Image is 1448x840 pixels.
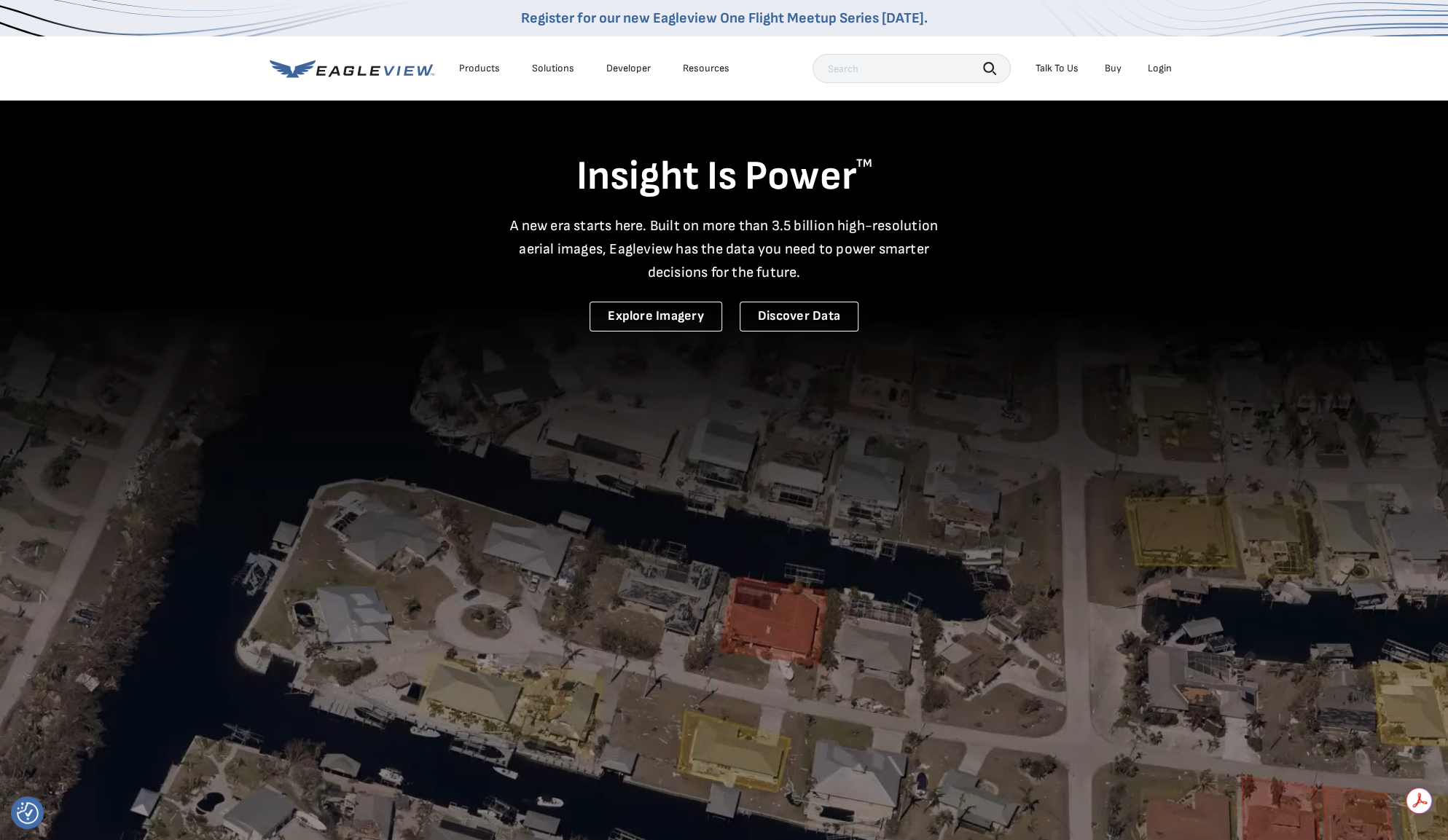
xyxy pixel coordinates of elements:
[521,9,928,27] a: Register for our new Eagleview One Flight Meetup Series [DATE].
[1036,62,1079,75] div: Talk To Us
[17,802,39,824] button: Consent Preferences
[683,62,729,75] div: Resources
[501,214,947,284] p: A new era starts here. Built on more than 3.5 billion high-resolution aerial images, Eagleview ha...
[17,802,39,824] img: Revisit consent button
[740,302,858,331] a: Discover Data
[1148,62,1172,75] div: Login
[532,62,574,75] div: Solutions
[459,62,500,75] div: Products
[270,152,1179,203] h1: Insight Is Power
[1105,62,1122,75] a: Buy
[590,302,722,331] a: Explore Imagery
[606,62,651,75] a: Developer
[856,157,872,170] sup: TM
[813,54,1011,83] input: Search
